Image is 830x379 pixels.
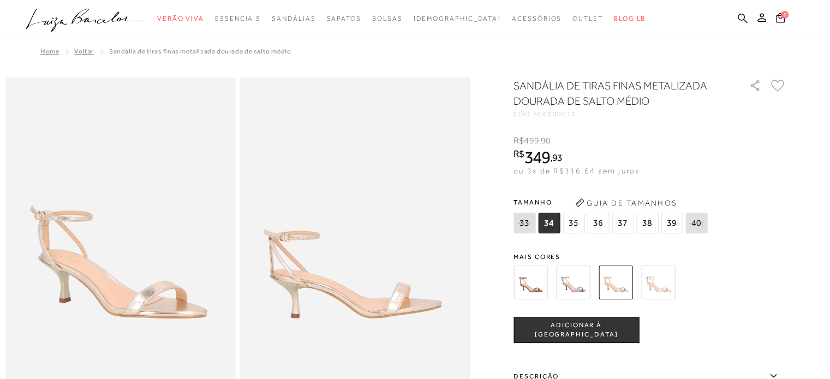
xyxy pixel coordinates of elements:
[157,9,204,29] a: noSubCategoriesText
[685,213,707,233] span: 40
[513,78,718,109] h1: SANDÁLIA DE TIRAS FINAS METALIZADA DOURADA DE SALTO MÉDIO
[74,47,94,55] a: Voltar
[614,15,646,22] span: BLOG LB
[326,15,361,22] span: Sapatos
[513,254,786,260] span: Mais cores
[614,9,646,29] a: BLOG LB
[372,15,403,22] span: Bolsas
[550,153,563,163] i: ,
[40,47,59,55] a: Home
[538,213,560,233] span: 34
[513,166,640,175] span: ou 3x de R$116,64 sem juros
[513,136,524,146] i: R$
[109,47,291,55] span: SANDÁLIA DE TIRAS FINAS METALIZADA DOURADA DE SALTO MÉDIO
[661,213,683,233] span: 39
[272,9,315,29] a: noSubCategoriesText
[572,15,603,22] span: Outlet
[513,194,710,210] span: Tamanho
[524,147,550,167] span: 349
[599,266,632,299] img: SANDÁLIA DE TIRAS FINAS METALIZADA DOURADA DE SALTO MÉDIO
[539,136,551,146] i: ,
[612,213,634,233] span: 37
[513,317,639,343] button: ADICIONAR À [GEOGRAPHIC_DATA]
[572,9,603,29] a: noSubCategoriesText
[636,213,658,233] span: 38
[413,9,501,29] a: noSubCategoriesText
[157,15,204,22] span: Verão Viva
[524,136,539,146] span: 499
[513,111,732,117] div: CÓD:
[552,152,563,163] span: 93
[513,149,524,159] i: R$
[513,213,535,233] span: 33
[272,15,315,22] span: Sandálias
[512,15,562,22] span: Acessórios
[781,11,789,19] span: 0
[571,194,680,212] button: Guia de Tamanhos
[514,321,638,340] span: ADICIONAR À [GEOGRAPHIC_DATA]
[326,9,361,29] a: noSubCategoriesText
[372,9,403,29] a: noSubCategoriesText
[773,12,788,27] button: 0
[512,9,562,29] a: noSubCategoriesText
[513,266,547,299] img: SANDÁLIA DE TIRAS FINAS METALIZADA BRONZE DE SALTO MÉDIO
[556,266,590,299] img: SANDÁLIA DE TIRAS FINAS METALIZADA CHUMBO DE SALTO MÉDIO
[563,213,584,233] span: 35
[587,213,609,233] span: 36
[641,266,675,299] img: SANDÁLIA DE TIRAS FINAS METALIZADA PRATA DE SALTO MÉDIO
[215,9,261,29] a: noSubCategoriesText
[413,15,501,22] span: [DEMOGRAPHIC_DATA]
[215,15,261,22] span: Essenciais
[533,110,577,118] span: 606000011
[541,136,551,146] span: 90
